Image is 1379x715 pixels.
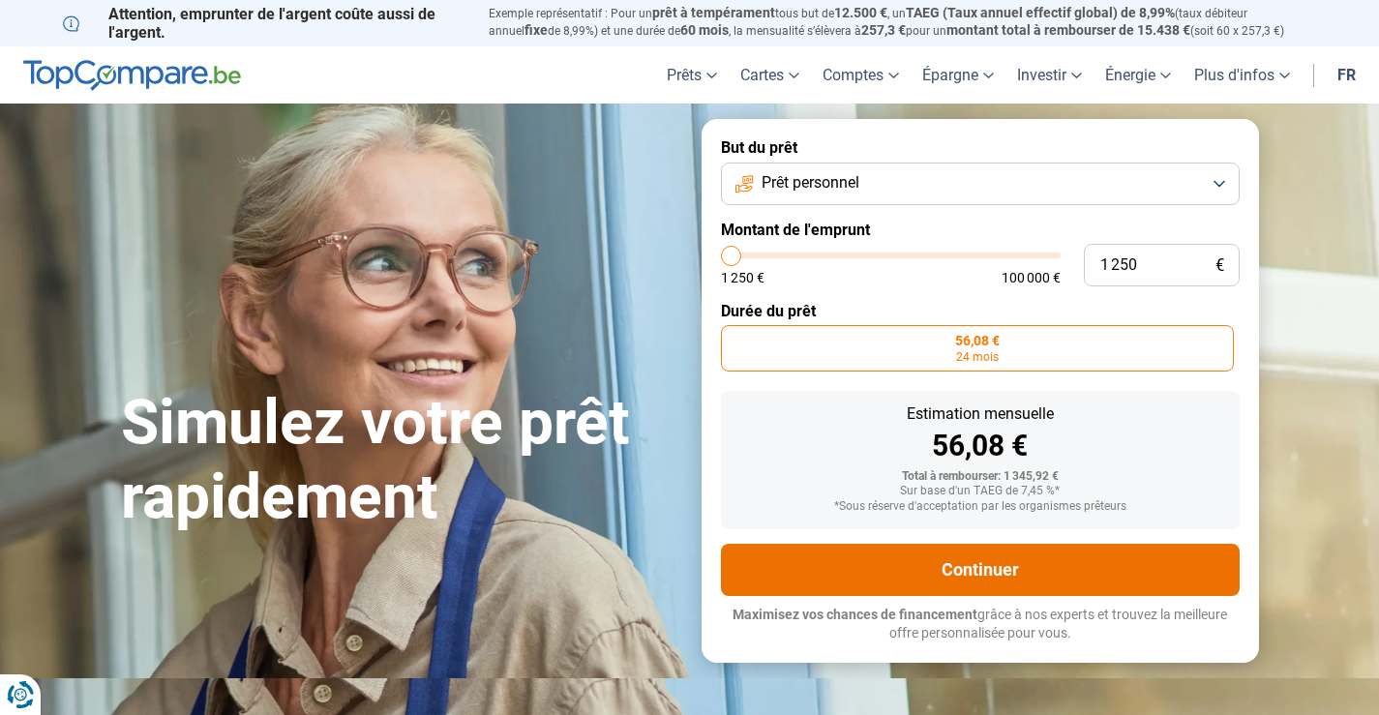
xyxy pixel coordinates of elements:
[23,60,241,91] img: TopCompare
[721,163,1240,205] button: Prêt personnel
[721,138,1240,157] label: But du prêt
[955,334,1000,347] span: 56,08 €
[729,46,811,104] a: Cartes
[1183,46,1302,104] a: Plus d'infos
[655,46,729,104] a: Prêts
[762,172,859,194] span: Prêt personnel
[736,470,1224,484] div: Total à rembourser: 1 345,92 €
[1005,46,1094,104] a: Investir
[736,432,1224,461] div: 56,08 €
[721,221,1240,239] label: Montant de l'emprunt
[121,386,678,535] h1: Simulez votre prêt rapidement
[1094,46,1183,104] a: Énergie
[721,544,1240,596] button: Continuer
[736,500,1224,514] div: *Sous réserve d'acceptation par les organismes prêteurs
[733,607,977,622] span: Maximisez vos chances de financement
[525,22,548,38] span: fixe
[721,302,1240,320] label: Durée du prêt
[489,5,1317,40] p: Exemple représentatif : Pour un tous but de , un (taux débiteur annuel de 8,99%) et une durée de ...
[861,22,906,38] span: 257,3 €
[652,5,775,20] span: prêt à tempérament
[956,351,999,363] span: 24 mois
[736,406,1224,422] div: Estimation mensuelle
[63,5,465,42] p: Attention, emprunter de l'argent coûte aussi de l'argent.
[811,46,911,104] a: Comptes
[1326,46,1367,104] a: fr
[906,5,1175,20] span: TAEG (Taux annuel effectif global) de 8,99%
[721,606,1240,643] p: grâce à nos experts et trouvez la meilleure offre personnalisée pour vous.
[1002,271,1061,284] span: 100 000 €
[721,271,764,284] span: 1 250 €
[680,22,729,38] span: 60 mois
[736,485,1224,498] div: Sur base d'un TAEG de 7,45 %*
[1215,257,1224,274] span: €
[946,22,1190,38] span: montant total à rembourser de 15.438 €
[911,46,1005,104] a: Épargne
[834,5,887,20] span: 12.500 €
